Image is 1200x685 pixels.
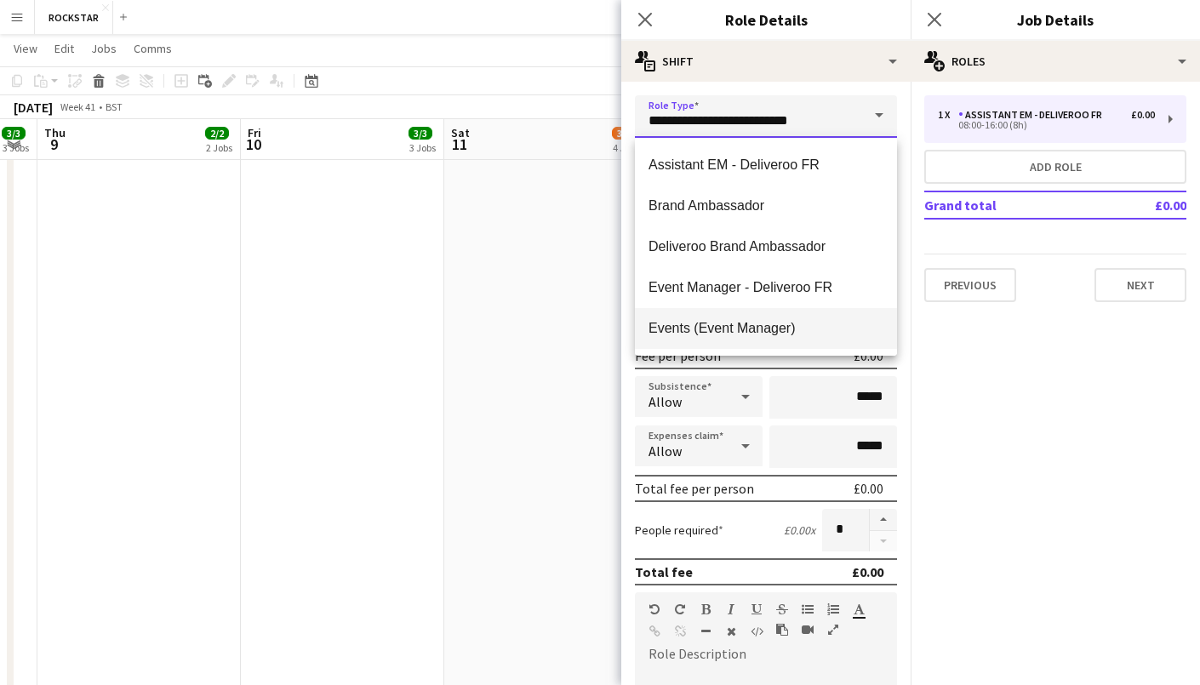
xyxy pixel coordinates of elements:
span: Jobs [91,41,117,56]
span: Assistant EM - Deliveroo FR [649,157,883,173]
button: Previous [924,268,1016,302]
button: Italic [725,602,737,616]
span: 3/3 [2,127,26,140]
button: Text Color [853,602,865,616]
button: Unordered List [802,602,814,616]
button: HTML Code [751,625,763,638]
div: 4 Jobs [613,141,639,154]
div: 2 Jobs [206,141,232,154]
div: £0.00 [854,480,883,497]
span: Brand Ambassador [649,197,883,214]
div: Shift [621,41,911,82]
span: Comms [134,41,172,56]
span: 3/4 [612,127,636,140]
div: 08:00-16:00 (8h) [938,121,1155,129]
div: Total fee [635,563,693,580]
span: 3/3 [409,127,432,140]
button: Insert video [802,623,814,636]
button: Horizontal Line [700,625,711,638]
button: ROCKSTAR [35,1,113,34]
label: People required [635,522,723,538]
div: £0.00 [854,347,883,364]
span: View [14,41,37,56]
span: 10 [245,134,261,154]
span: Fri [248,125,261,140]
button: Redo [674,602,686,616]
button: Clear Formatting [725,625,737,638]
h3: Job Details [911,9,1200,31]
button: Bold [700,602,711,616]
button: Add role [924,150,1186,184]
a: Comms [127,37,179,60]
span: Allow [649,442,682,460]
div: [DATE] [14,99,53,116]
button: Undo [649,602,660,616]
span: Deliveroo Brand Ambassador [649,238,883,254]
span: 2/2 [205,127,229,140]
div: £0.00 [852,563,883,580]
span: Edit [54,41,74,56]
div: 1 x [938,109,958,121]
div: 3 Jobs [409,141,436,154]
span: Sat [451,125,470,140]
div: £0.00 x [784,522,815,538]
a: Edit [48,37,81,60]
button: Fullscreen [827,623,839,636]
button: Increase [870,509,897,531]
div: Assistant EM - Deliveroo FR [958,109,1109,121]
span: Thu [44,125,66,140]
td: Grand total [924,191,1106,219]
div: Total fee per person [635,480,754,497]
div: Roles [911,41,1200,82]
td: £0.00 [1106,191,1186,219]
a: View [7,37,44,60]
div: 3 Jobs [3,141,29,154]
a: Jobs [84,37,123,60]
button: Ordered List [827,602,839,616]
span: 9 [42,134,66,154]
button: Paste as plain text [776,623,788,636]
div: £0.00 [1131,109,1155,121]
div: Fee per person [635,347,721,364]
button: Underline [751,602,763,616]
span: Events (Event Manager) [649,320,883,336]
button: Next [1094,268,1186,302]
div: BST [106,100,123,113]
span: Week 41 [56,100,99,113]
span: 11 [449,134,470,154]
span: Allow [649,393,682,410]
h3: Role Details [621,9,911,31]
span: Event Manager - Deliveroo FR [649,279,883,295]
button: Strikethrough [776,602,788,616]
